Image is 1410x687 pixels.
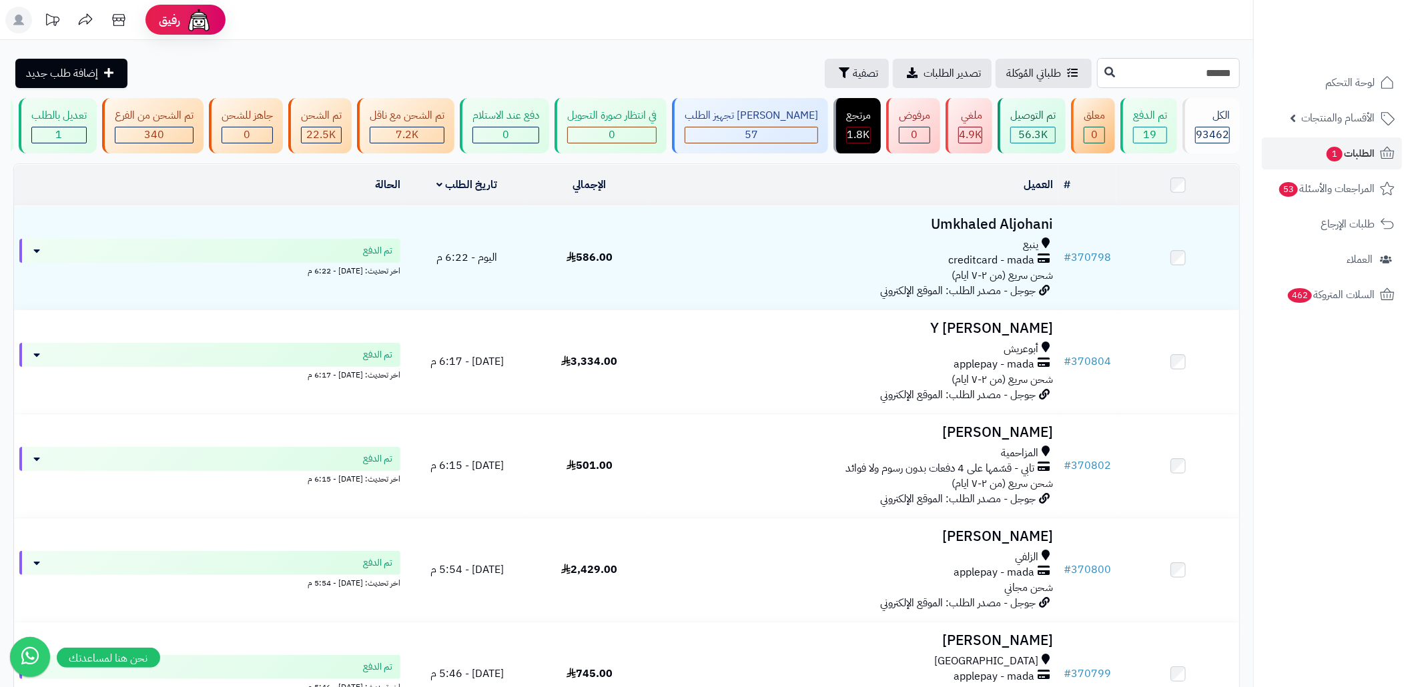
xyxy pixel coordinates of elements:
button: تصفية [825,59,889,88]
a: #370798 [1064,249,1111,265]
a: مرتجع 1.8K [831,98,884,153]
div: 0 [473,127,539,143]
span: 0 [609,127,615,143]
span: الطلبات [1325,144,1375,163]
span: 462 [1287,287,1313,303]
span: creditcard - mada [948,253,1034,268]
span: [DATE] - 6:15 م [430,458,504,474]
span: [GEOGRAPHIC_DATA] [934,654,1038,669]
span: طلبات الإرجاع [1321,215,1375,233]
span: 586.00 [567,249,613,265]
a: العميل [1024,177,1053,193]
span: # [1064,562,1071,578]
span: شحن سريع (من ٢-٧ ايام) [952,476,1053,492]
a: تم التوصيل 56.3K [995,98,1068,153]
div: 0 [1084,127,1104,143]
span: جوجل - مصدر الطلب: الموقع الإلكتروني [880,595,1036,611]
div: 22501 [302,127,341,143]
a: في انتظار صورة التحويل 0 [552,98,669,153]
div: 4939 [959,127,982,143]
span: لوحة التحكم [1325,73,1375,92]
a: الحالة [375,177,400,193]
a: تم الشحن من الفرع 340 [99,98,206,153]
span: المزاحمية [1001,446,1038,461]
span: أبوعريش [1004,341,1038,357]
a: تم الدفع 19 [1118,98,1180,153]
span: جوجل - مصدر الطلب: الموقع الإلكتروني [880,491,1036,507]
a: العملاء [1262,243,1402,275]
a: طلباتي المُوكلة [996,59,1092,88]
a: الطلبات1 [1262,137,1402,169]
span: العملاء [1347,250,1373,269]
span: 0 [502,127,509,143]
span: 2,429.00 [561,562,617,578]
a: #370802 [1064,458,1111,474]
div: اخر تحديث: [DATE] - 6:22 م [19,263,400,277]
span: applepay - mada [954,357,1034,372]
div: معلق [1084,108,1105,123]
span: السلات المتروكة [1287,285,1375,304]
a: تم الشحن مع ناقل 7.2K [354,98,457,153]
div: 0 [222,127,272,143]
div: تم الدفع [1133,108,1167,123]
span: [DATE] - 6:17 م [430,354,504,370]
a: الإجمالي [573,177,606,193]
a: الكل93462 [1180,98,1243,153]
span: ينبع [1023,237,1038,253]
span: طلباتي المُوكلة [1006,65,1061,81]
span: جوجل - مصدر الطلب: الموقع الإلكتروني [880,283,1036,299]
a: إضافة طلب جديد [15,59,127,88]
span: 0 [912,127,918,143]
div: تم الشحن [301,108,342,123]
h3: [PERSON_NAME] [656,633,1053,648]
div: اخر تحديث: [DATE] - 6:15 م [19,471,400,485]
span: تصدير الطلبات [924,65,981,81]
a: [PERSON_NAME] تجهيز الطلب 57 [669,98,831,153]
span: تم الدفع [363,244,392,257]
div: 1785 [847,127,870,143]
div: الكل [1195,108,1230,123]
img: ai-face.png [186,7,212,33]
span: 501.00 [567,458,613,474]
span: 53 [1279,181,1299,197]
div: دفع عند الاستلام [472,108,539,123]
a: تحديثات المنصة [35,7,69,37]
div: اخر تحديث: [DATE] - 6:17 م [19,367,400,381]
span: رفيق [159,12,180,28]
span: 3,334.00 [561,354,617,370]
span: 22.5K [307,127,336,143]
div: تم الشحن من الفرع [115,108,194,123]
a: جاهز للشحن 0 [206,98,286,153]
span: 56.3K [1018,127,1048,143]
span: applepay - mada [954,669,1034,684]
span: 0 [1091,127,1098,143]
span: 19 [1144,127,1157,143]
img: logo-2.png [1319,24,1397,52]
div: مرتجع [846,108,871,123]
span: 4.9K [959,127,982,143]
a: #370799 [1064,666,1111,682]
span: شحن سريع (من ٢-٧ ايام) [952,267,1053,283]
a: المراجعات والأسئلة53 [1262,173,1402,205]
a: لوحة التحكم [1262,67,1402,99]
span: # [1064,354,1071,370]
span: إضافة طلب جديد [26,65,98,81]
span: تصفية [853,65,878,81]
span: 93462 [1196,127,1229,143]
span: 745.00 [567,666,613,682]
a: ملغي 4.9K [943,98,995,153]
div: 340 [115,127,193,143]
a: طلبات الإرجاع [1262,208,1402,240]
span: 340 [144,127,164,143]
span: 7.2K [396,127,418,143]
span: 0 [244,127,251,143]
div: جاهز للشحن [222,108,273,123]
div: تم التوصيل [1010,108,1056,123]
span: applepay - mada [954,565,1034,580]
div: تم الشحن مع ناقل [370,108,444,123]
span: المراجعات والأسئلة [1278,179,1375,198]
a: # [1064,177,1070,193]
span: # [1064,458,1071,474]
a: #370804 [1064,354,1111,370]
h3: [PERSON_NAME] [656,529,1053,544]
